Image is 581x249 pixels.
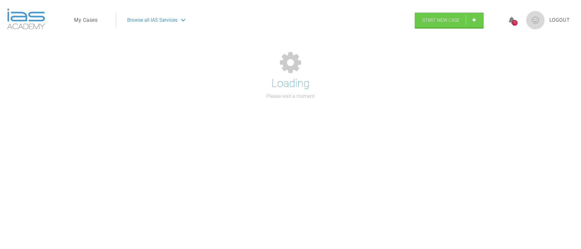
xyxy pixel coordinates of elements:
[271,75,310,92] h1: Loading
[7,9,45,29] img: logo-light.3e3ef733.png
[74,16,98,24] a: My Cases
[415,13,484,28] a: Start New Case
[127,16,177,24] span: Browse all IAS Services
[266,92,315,100] p: Please wait a moment
[526,11,545,29] img: profile.png
[512,20,518,26] div: 13
[549,16,570,24] a: Logout
[422,17,460,23] span: Start New Case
